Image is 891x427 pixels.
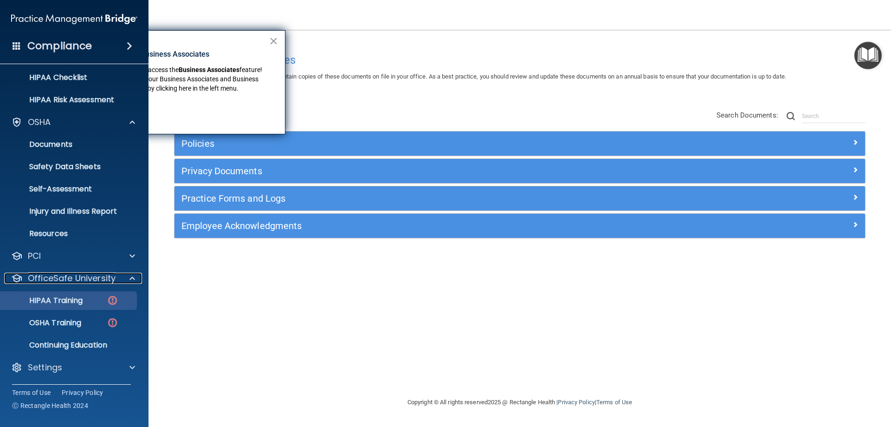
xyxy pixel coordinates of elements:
a: Terms of Use [596,399,632,406]
img: ic-search.3b580494.png [787,112,795,120]
p: Safety Data Sheets [6,162,133,171]
a: Privacy Policy [62,388,103,397]
h5: Privacy Documents [181,166,685,176]
p: Injury and Illness Report [6,207,133,216]
input: Search [802,109,865,123]
a: Terms of Use [12,388,51,397]
p: New Location for Business Associates [82,49,269,59]
img: danger-circle.6113f641.png [107,317,118,328]
a: Privacy Policy [558,399,594,406]
span: Search Documents: [717,111,778,119]
p: Self-Assessment [6,184,133,194]
button: Open Resource Center [854,42,882,69]
span: Ⓒ Rectangle Health 2024 [12,401,88,410]
p: PCI [28,250,41,262]
p: OSHA Training [6,318,81,328]
p: OSHA [28,117,51,128]
iframe: Drift Widget Chat Controller [730,361,880,398]
p: HIPAA Training [6,296,83,305]
p: Documents [6,140,133,149]
strong: Business Associates [179,66,239,73]
h5: Practice Forms and Logs [181,193,685,204]
h4: Documents and Policies [174,54,865,66]
p: HIPAA Checklist [6,73,133,82]
span: You are required by law to create and maintain copies of these documents on file in your office. ... [174,73,786,80]
p: Settings [28,362,62,373]
p: Continuing Education [6,341,133,350]
span: feature! You can now manage your Business Associates and Business Associate Agreements by clickin... [82,66,264,92]
img: PMB logo [11,10,137,28]
h5: Policies [181,138,685,149]
div: Copyright © All rights reserved 2025 @ Rectangle Health | | [350,388,689,417]
h4: Compliance [27,39,92,53]
button: Close [269,33,278,48]
p: HIPAA Risk Assessment [6,95,133,105]
p: OfficeSafe University [28,273,116,284]
img: danger-circle.6113f641.png [107,295,118,306]
h5: Employee Acknowledgments [181,221,685,231]
p: Resources [6,229,133,238]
